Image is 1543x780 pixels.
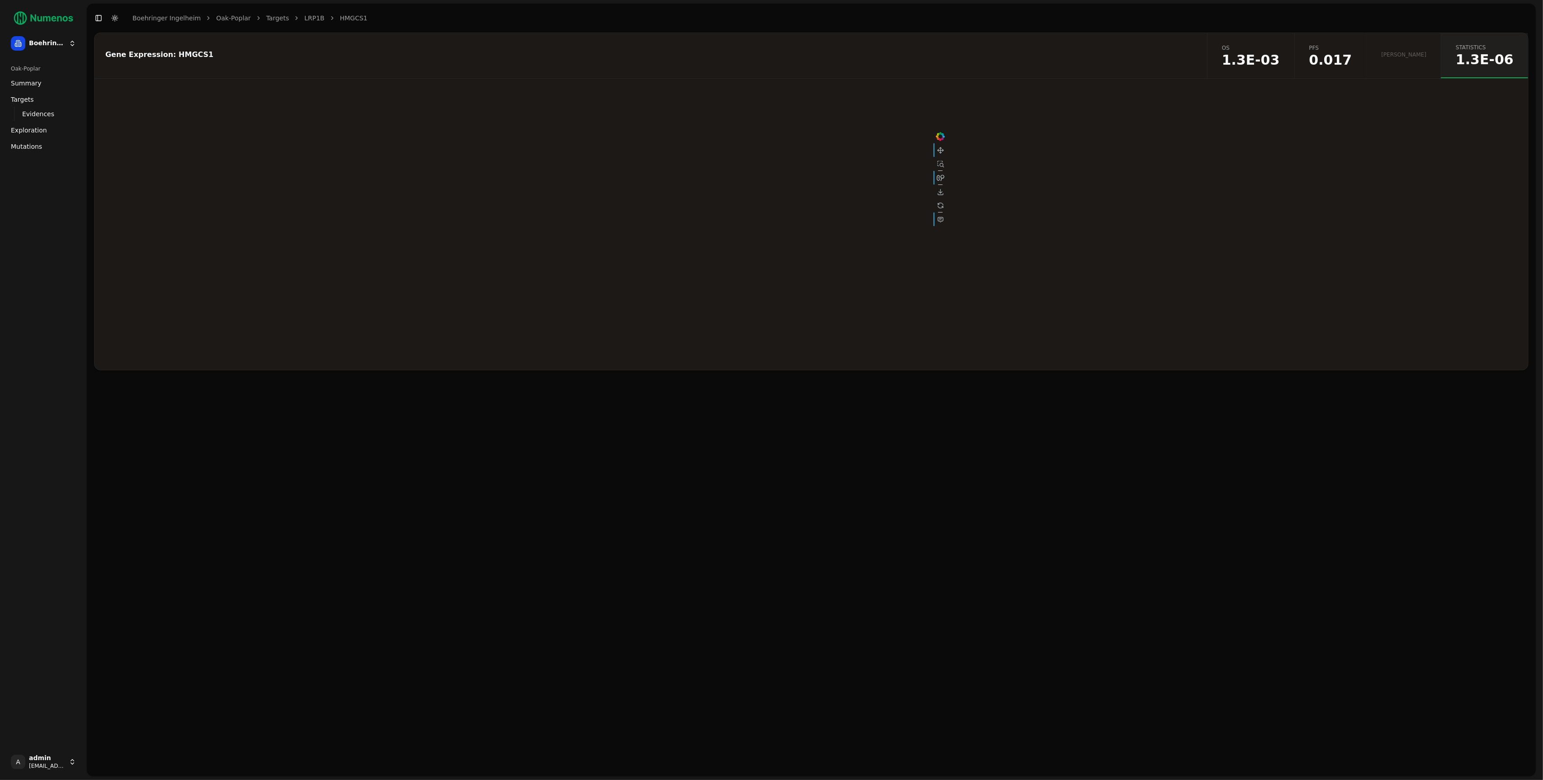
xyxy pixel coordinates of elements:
img: Numenos [7,7,80,29]
a: Exploration [7,123,80,137]
a: Mutations [7,139,80,154]
span: Evidences [22,109,54,118]
span: Mutations [11,142,42,151]
span: Summary [11,79,42,88]
div: Oak-Poplar [7,61,80,76]
a: statistics1.3E-06 [1441,33,1528,78]
a: Boehringer Ingelheim [132,14,201,23]
a: Targets [266,14,289,23]
span: os [1222,44,1280,52]
a: HMGCS1 [340,14,368,23]
a: os1.3E-03 [1207,33,1294,78]
span: Boehringer Ingelheim [29,39,65,47]
span: 1.3E-06 [1456,53,1514,66]
span: Targets [11,95,34,104]
span: Exploration [11,126,47,135]
span: pfs [1309,44,1352,52]
nav: breadcrumb [132,14,368,23]
a: pfs0.017 [1294,33,1367,78]
span: A [11,755,25,769]
a: Evidences [19,108,69,120]
div: Gene Expression: HMGCS1 [105,51,1194,58]
span: statistics [1456,44,1514,51]
a: Targets [7,92,80,107]
span: [EMAIL_ADDRESS] [29,762,65,770]
span: 1.3E-03 [1222,53,1280,67]
a: Summary [7,76,80,90]
a: LRP1B [304,14,324,23]
button: Boehringer Ingelheim [7,33,80,54]
span: admin [29,754,65,762]
span: 0.017 [1309,53,1352,67]
a: Oak-Poplar [216,14,250,23]
button: Aadmin[EMAIL_ADDRESS] [7,751,80,773]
